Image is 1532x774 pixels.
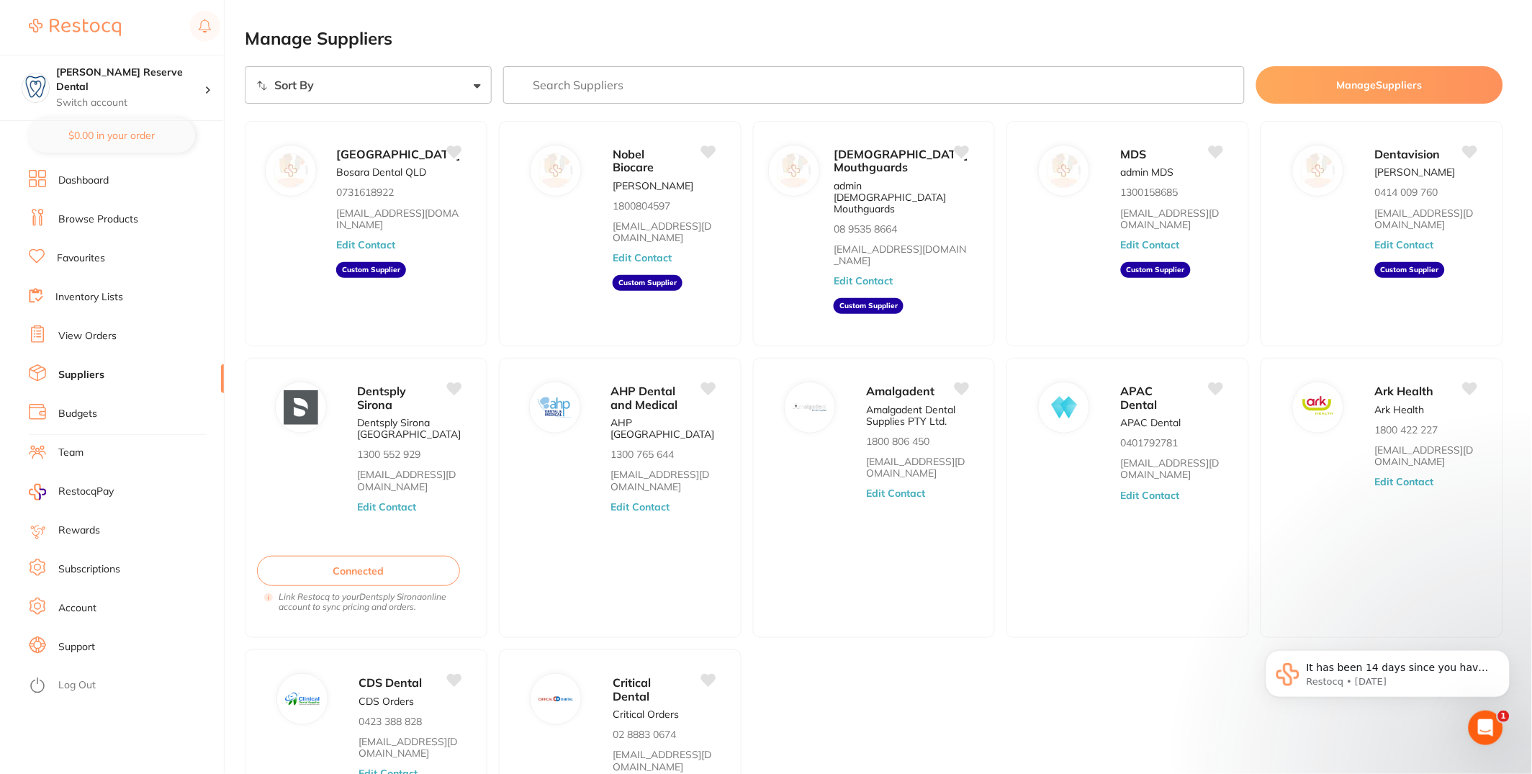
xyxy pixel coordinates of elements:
[1121,417,1181,428] p: APAC Dental
[336,166,426,178] p: Bosara Dental QLD
[1498,711,1510,722] span: 1
[1256,66,1503,104] button: ManageSuppliers
[58,562,120,577] a: Subscriptions
[58,523,100,538] a: Rewards
[58,368,104,382] a: Suppliers
[279,592,468,612] i: Link Restocq to your Dentsply Sirona online account to sync pricing and orders.
[336,186,394,198] p: 0731618922
[1121,239,1180,251] button: Edit Contact
[336,262,406,278] aside: Custom Supplier
[1121,166,1174,178] p: admin MDS
[1375,262,1445,278] aside: Custom Supplier
[613,275,682,291] aside: Custom Supplier
[1047,153,1081,188] img: MDS
[613,200,670,212] p: 1800804597
[336,239,395,251] button: Edit Contact
[834,180,968,215] p: admin [DEMOGRAPHIC_DATA] Mouthguards
[1121,262,1191,278] aside: Custom Supplier
[1375,444,1477,467] a: [EMAIL_ADDRESS][DOMAIN_NAME]
[1375,424,1438,436] p: 1800 422 227
[58,485,114,499] span: RestocqPay
[58,640,95,654] a: Support
[1121,490,1180,501] button: Edit Contact
[867,456,968,479] a: [EMAIL_ADDRESS][DOMAIN_NAME]
[834,275,893,287] button: Edit Contact
[834,223,897,235] p: 08 9535 8664
[359,696,414,707] p: CDS Orders
[274,153,308,188] img: Bosara Dental Laboratory
[613,180,693,192] p: [PERSON_NAME]
[29,118,195,153] button: $0.00 in your order
[357,449,420,460] p: 1300 552 929
[1375,404,1425,415] p: Ark Health
[834,298,904,314] aside: Custom Supplier
[359,716,422,727] p: 0423 388 828
[834,243,968,266] a: [EMAIL_ADDRESS][DOMAIN_NAME]
[57,251,105,266] a: Favourites
[867,436,930,447] p: 1800 806 450
[1375,239,1434,251] button: Edit Contact
[1301,153,1335,188] img: Dentavision
[1121,207,1222,230] a: [EMAIL_ADDRESS][DOMAIN_NAME]
[58,446,84,460] a: Team
[1121,437,1179,449] p: 0401792781
[58,407,97,421] a: Budgets
[539,153,574,188] img: Nobel Biocare
[1301,391,1335,426] img: Ark Health
[357,384,406,411] span: Dentsply Sirona
[22,73,49,100] img: Logan Reserve Dental
[58,678,96,693] a: Log Out
[285,683,320,717] img: CDS Dental
[1469,711,1503,745] iframe: Intercom live chat
[1121,457,1222,480] a: [EMAIL_ADDRESS][DOMAIN_NAME]
[1121,147,1147,161] span: MDS
[29,484,114,500] a: RestocqPay
[867,487,926,499] button: Edit Contact
[611,417,715,440] p: AHP [GEOGRAPHIC_DATA]
[613,147,654,174] span: Nobel Biocare
[613,675,651,703] span: Critical Dental
[1375,186,1438,198] p: 0414 009 760
[58,329,117,343] a: View Orders
[1375,166,1456,178] p: [PERSON_NAME]
[357,469,461,492] a: [EMAIL_ADDRESS][DOMAIN_NAME]
[58,174,109,188] a: Dashboard
[1375,384,1434,398] span: Ark Health
[58,212,138,227] a: Browse Products
[357,501,416,513] button: Edit Contact
[1375,476,1434,487] button: Edit Contact
[1047,391,1081,426] img: APAC Dental
[538,391,572,426] img: AHP Dental and Medical
[55,290,123,305] a: Inventory Lists
[29,11,121,44] a: Restocq Logo
[284,391,319,426] img: Dentsply Sirona
[1121,186,1179,198] p: 1300158685
[57,96,204,110] p: Switch account
[29,19,121,36] img: Restocq Logo
[29,484,46,500] img: RestocqPay
[539,683,574,717] img: Critical Dental
[867,384,935,398] span: Amalgadent
[245,29,1503,49] h2: Manage Suppliers
[613,708,679,720] p: Critical Orders
[1375,207,1477,230] a: [EMAIL_ADDRESS][DOMAIN_NAME]
[611,469,715,492] a: [EMAIL_ADDRESS][DOMAIN_NAME]
[611,449,675,460] p: 1300 765 644
[359,736,460,759] a: [EMAIL_ADDRESS][DOMAIN_NAME]
[57,66,204,94] h4: Logan Reserve Dental
[613,749,714,772] a: [EMAIL_ADDRESS][DOMAIN_NAME]
[29,675,220,698] button: Log Out
[613,220,714,243] a: [EMAIL_ADDRESS][DOMAIN_NAME]
[336,207,461,230] a: [EMAIL_ADDRESS][DOMAIN_NAME]
[257,556,461,586] button: Connected
[336,147,461,161] span: [GEOGRAPHIC_DATA]
[613,252,672,264] button: Edit Contact
[777,153,811,188] img: Australian Mouthguards
[834,147,968,174] span: [DEMOGRAPHIC_DATA] Mouthguards
[613,729,676,740] p: 02 8883 0674
[58,601,96,616] a: Account
[867,404,968,427] p: Amalgadent Dental Supplies PTY Ltd.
